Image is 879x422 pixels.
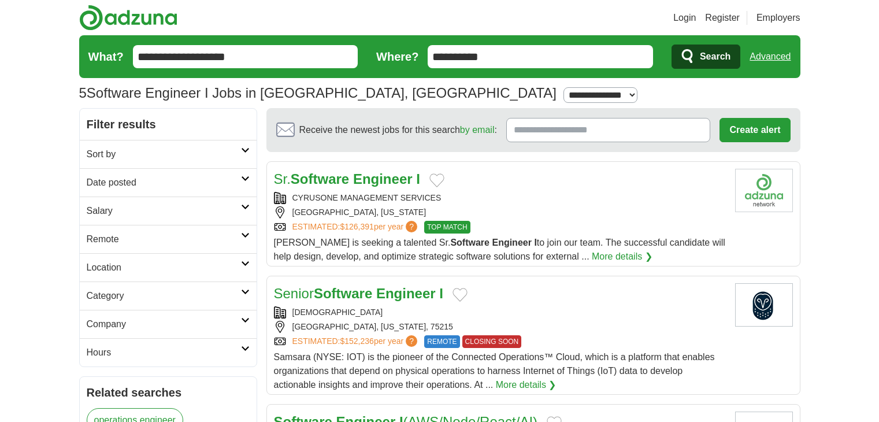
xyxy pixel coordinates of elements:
h2: Remote [87,232,241,246]
a: Hours [80,338,257,367]
span: Samsara (NYSE: IOT) is the pioneer of the Connected Operations™ Cloud, which is a platform that e... [274,352,715,390]
a: Login [673,11,696,25]
h2: Sort by [87,147,241,161]
a: Date posted [80,168,257,197]
strong: Engineer [376,286,436,301]
strong: Engineer [492,238,531,247]
h2: Category [87,289,241,303]
span: 5 [79,83,87,103]
img: Adzuna logo [79,5,177,31]
strong: Software [450,238,489,247]
span: Search [700,45,730,68]
button: Add to favorite jobs [429,173,444,187]
img: Company logo [735,169,793,212]
span: CLOSING SOON [462,335,522,348]
span: [PERSON_NAME] is seeking a talented Sr. to join our team. The successful candidate will help desi... [274,238,725,261]
div: [GEOGRAPHIC_DATA], [US_STATE] [274,206,726,219]
a: Register [705,11,740,25]
a: More details ❯ [592,250,652,264]
a: Sr.Software Engineer I [274,171,420,187]
strong: I [439,286,443,301]
label: Where? [376,48,418,65]
strong: Engineer [353,171,413,187]
span: ? [406,221,417,232]
div: [GEOGRAPHIC_DATA], [US_STATE], 75215 [274,321,726,333]
button: Add to favorite jobs [453,288,468,302]
a: Advanced [750,45,791,68]
a: ESTIMATED:$152,236per year? [292,335,420,348]
button: Search [672,45,740,69]
a: [DEMOGRAPHIC_DATA] [292,308,383,317]
span: TOP MATCH [424,221,470,234]
strong: Software [314,286,372,301]
span: $126,391 [340,222,373,231]
a: Employers [756,11,800,25]
a: Company [80,310,257,338]
a: ESTIMATED:$126,391per year? [292,221,420,234]
h2: Company [87,317,241,331]
strong: I [416,171,420,187]
span: Receive the newest jobs for this search : [299,123,497,137]
h2: Location [87,261,241,275]
a: Salary [80,197,257,225]
a: Sort by [80,140,257,168]
a: Location [80,253,257,282]
h1: Software Engineer I Jobs in [GEOGRAPHIC_DATA], [GEOGRAPHIC_DATA] [79,85,557,101]
a: by email [460,125,495,135]
span: REMOTE [424,335,459,348]
a: Remote [80,225,257,253]
button: Create alert [719,118,790,142]
h2: Date posted [87,176,241,190]
div: CYRUSONE MANAGEMENT SERVICES [274,192,726,204]
a: SeniorSoftware Engineer I [274,286,443,301]
img: Samsara logo [735,283,793,327]
span: ? [406,335,417,347]
span: $152,236 [340,336,373,346]
h2: Filter results [80,109,257,140]
a: More details ❯ [496,378,557,392]
strong: I [534,238,536,247]
strong: Software [291,171,349,187]
h2: Related searches [87,384,250,401]
label: What? [88,48,124,65]
a: Category [80,282,257,310]
h2: Hours [87,346,241,360]
h2: Salary [87,204,241,218]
